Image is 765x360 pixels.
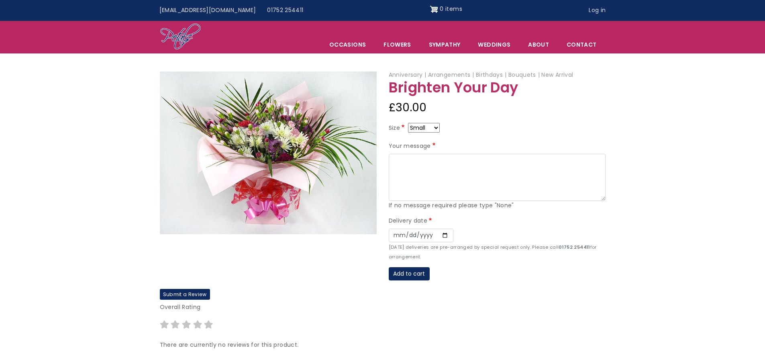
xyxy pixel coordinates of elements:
img: Brighten Your Day [160,72,377,234]
a: 01752 254411 [261,3,309,18]
span: Occasions [321,36,374,53]
span: 0 items [440,5,462,13]
a: Log in [583,3,611,18]
span: Anniversary [389,71,426,79]
a: Sympathy [420,36,469,53]
small: [DATE] deliveries are pre-arranged by special request only. Please call for arrangement. [389,244,597,260]
img: Home [160,23,201,51]
label: Size [389,123,406,133]
img: Shopping cart [430,3,438,16]
a: Contact [558,36,605,53]
span: New Arrival [541,71,573,79]
button: Add to cart [389,267,430,281]
label: Delivery date [389,216,434,226]
a: About [520,36,557,53]
h1: Brighten Your Day [389,80,606,96]
span: Weddings [469,36,519,53]
a: Shopping cart 0 items [430,3,462,16]
label: Your message [389,141,437,151]
span: Arrangements [428,71,474,79]
div: £30.00 [389,98,606,117]
strong: 01752 254411 [559,244,590,250]
a: [EMAIL_ADDRESS][DOMAIN_NAME] [154,3,262,18]
p: There are currently no reviews for this product. [160,340,606,350]
label: Submit a Review [160,289,210,300]
span: Birthdays [476,71,507,79]
span: Bouquets [508,71,540,79]
div: If no message required please type "None" [389,201,606,211]
p: Overall Rating [160,303,606,312]
a: Flowers [375,36,419,53]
